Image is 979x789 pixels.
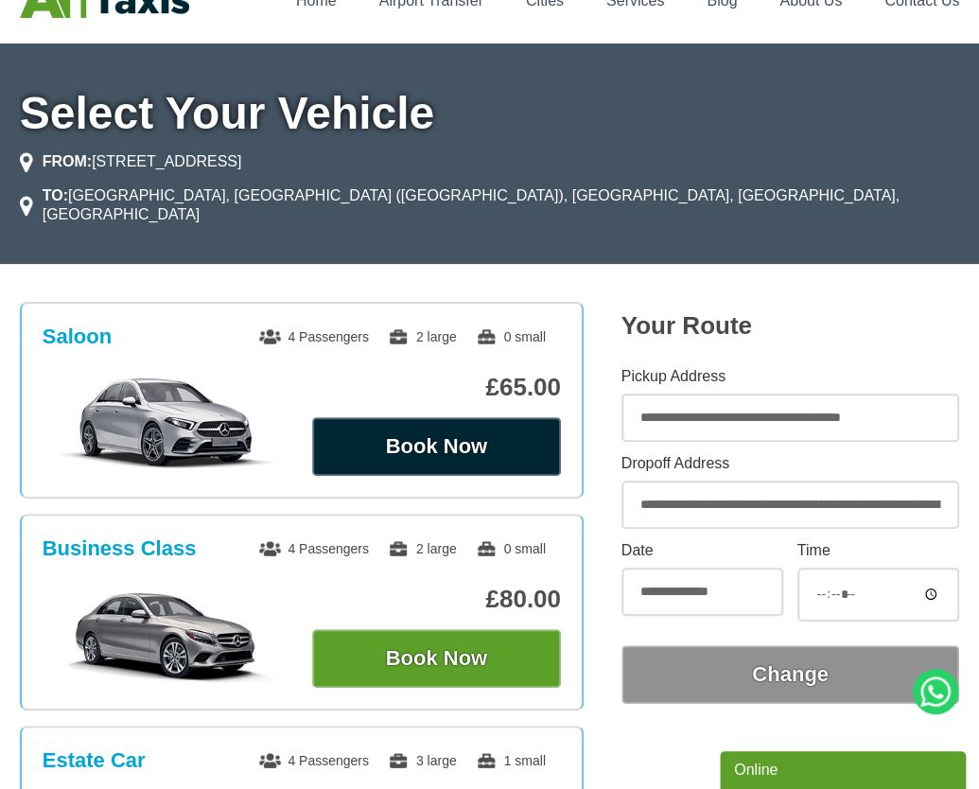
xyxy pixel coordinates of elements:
span: 4 Passengers [259,753,369,768]
label: Dropoff Address [621,456,960,471]
label: Pickup Address [621,369,960,384]
p: £65.00 [312,373,561,402]
li: [GEOGRAPHIC_DATA], [GEOGRAPHIC_DATA] ([GEOGRAPHIC_DATA]), [GEOGRAPHIC_DATA], [GEOGRAPHIC_DATA], [... [20,184,960,226]
h3: Business Class [43,536,197,561]
span: 1 small [476,753,546,768]
button: Book Now [312,629,561,688]
span: 0 small [476,329,546,344]
span: 3 large [388,753,457,768]
h1: Select Your Vehicle [20,91,960,136]
iframe: chat widget [720,747,970,789]
button: Book Now [312,417,561,476]
span: 2 large [388,329,457,344]
strong: FROM: [43,153,92,169]
strong: TO: [43,187,68,203]
label: Date [621,543,784,558]
span: 4 Passengers [259,329,369,344]
span: 0 small [476,541,546,556]
h2: Your Route [621,311,960,341]
span: 4 Passengers [259,541,369,556]
button: Change [621,645,960,704]
label: Time [797,543,960,558]
h3: Estate Car [43,748,146,773]
img: Business Class [43,587,291,682]
li: [STREET_ADDRESS] [20,150,242,173]
span: 2 large [388,541,457,556]
h3: Saloon [43,324,112,349]
img: Saloon [43,376,291,470]
p: £80.00 [312,585,561,614]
